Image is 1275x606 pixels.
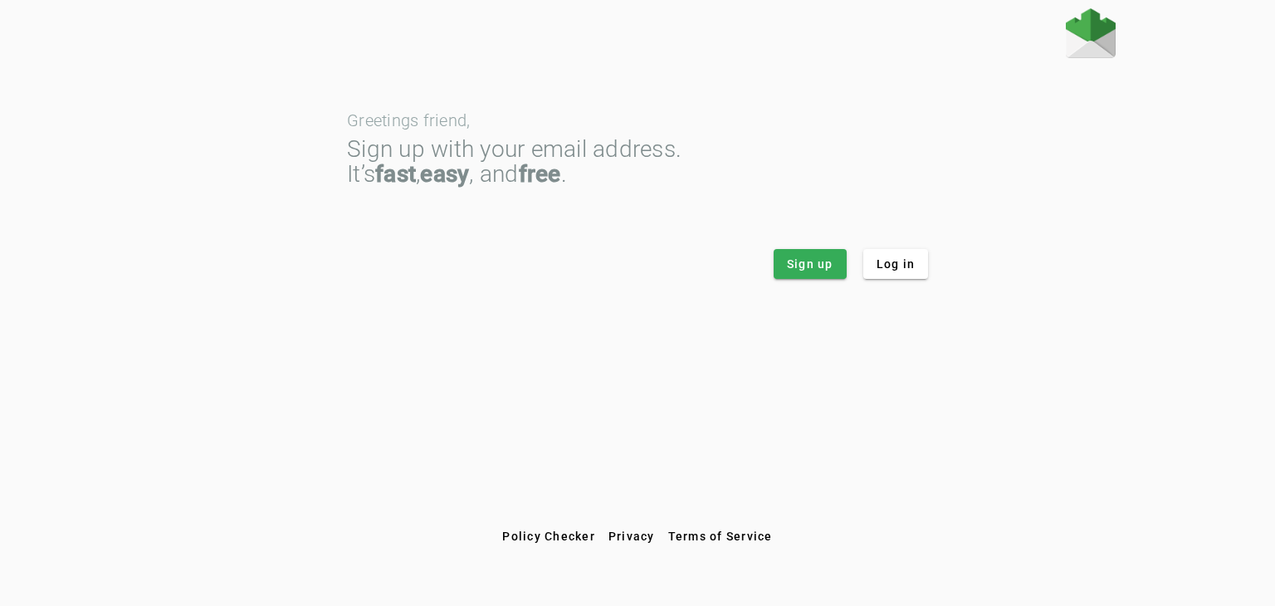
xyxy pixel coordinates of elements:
[787,256,833,272] span: Sign up
[496,521,602,551] button: Policy Checker
[519,160,561,188] strong: free
[668,530,773,543] span: Terms of Service
[863,249,929,279] button: Log in
[502,530,595,543] span: Policy Checker
[662,521,779,551] button: Terms of Service
[375,160,416,188] strong: fast
[1066,8,1116,58] img: Fraudmarc Logo
[420,160,469,188] strong: easy
[608,530,655,543] span: Privacy
[877,256,916,272] span: Log in
[774,249,847,279] button: Sign up
[602,521,662,551] button: Privacy
[347,137,928,187] div: Sign up with your email address. It’s , , and .
[347,112,928,129] div: Greetings friend,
